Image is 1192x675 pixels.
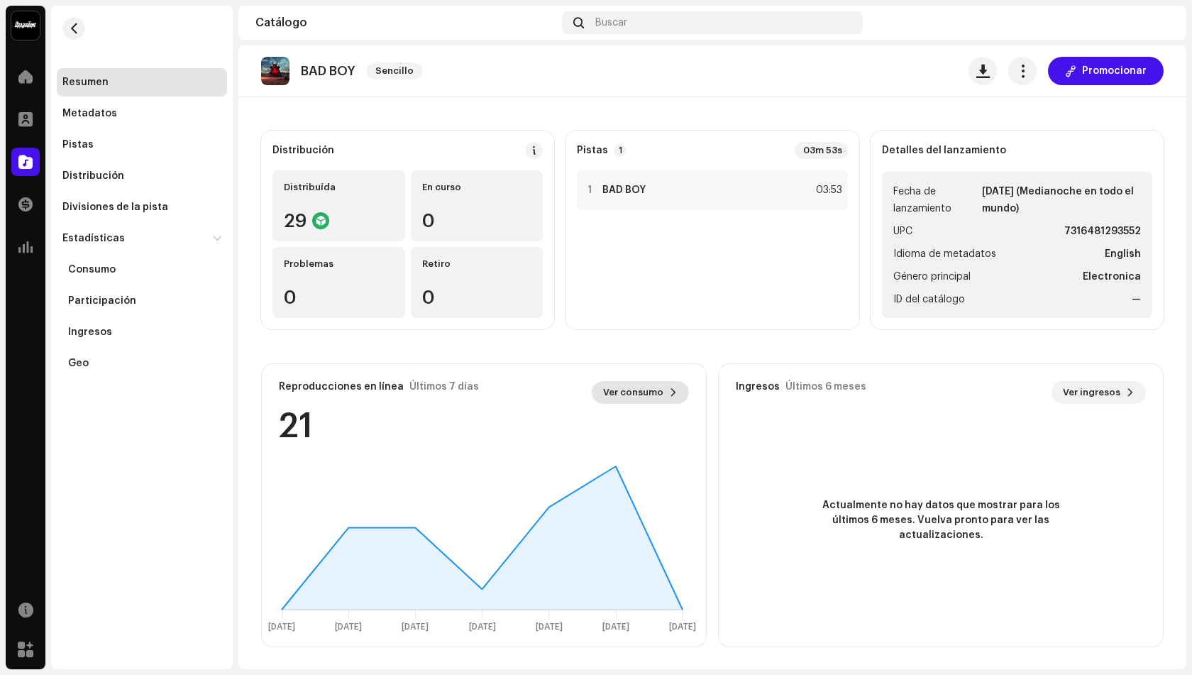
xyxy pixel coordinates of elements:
[57,131,227,159] re-m-nav-item: Pistas
[1083,268,1141,285] strong: Electronica
[261,57,289,85] img: a2bedb8f-1e6c-4e1d-9d3e-4bb6847d2655
[811,182,842,199] div: 03:53
[284,258,394,270] div: Problemas
[1063,378,1120,407] span: Ver ingresos
[62,202,168,213] div: Divisiones de la pista
[62,139,94,150] div: Pistas
[893,268,971,285] span: Género principal
[62,77,109,88] div: Resumen
[68,358,89,369] div: Geo
[279,381,404,393] div: Reproducciones en línea
[335,622,362,632] text: [DATE]
[469,622,496,632] text: [DATE]
[893,223,912,240] span: UPC
[11,11,40,40] img: 10370c6a-d0e2-4592-b8a2-38f444b0ca44
[893,246,996,263] span: Idioma de metadatos
[68,326,112,338] div: Ingresos
[367,62,422,79] span: Sencillo
[536,622,563,632] text: [DATE]
[422,182,532,193] div: En curso
[669,622,696,632] text: [DATE]
[57,318,227,346] re-m-nav-item: Ingresos
[62,170,124,182] div: Distribución
[57,68,227,97] re-m-nav-item: Resumen
[1064,223,1141,240] strong: 7316481293552
[268,622,295,632] text: [DATE]
[1052,381,1146,404] button: Ver ingresos
[57,162,227,190] re-m-nav-item: Distribución
[68,264,116,275] div: Consumo
[57,256,227,284] re-m-nav-item: Consumo
[57,287,227,315] re-m-nav-item: Participación
[1105,246,1141,263] strong: English
[57,224,227,378] re-m-nav-dropdown: Estadísticas
[62,233,125,244] div: Estadísticas
[409,381,479,393] div: Últimos 7 días
[893,183,980,217] span: Fecha de lanzamiento
[68,295,136,307] div: Participación
[603,378,663,407] span: Ver consumo
[57,193,227,221] re-m-nav-item: Divisiones de la pista
[592,381,689,404] button: Ver consumo
[785,381,866,393] div: Últimos 6 meses
[422,258,532,270] div: Retiro
[62,108,117,119] div: Metadatos
[982,183,1141,217] strong: [DATE] (Medianoche en todo el mundo)
[893,291,965,308] span: ID del catálogo
[1147,11,1169,34] img: 01c4e054-0571-4712-ae63-8b007f583216
[402,622,429,632] text: [DATE]
[255,17,556,28] div: Catálogo
[1132,291,1141,308] strong: —
[57,349,227,378] re-m-nav-item: Geo
[595,17,627,28] span: Buscar
[1048,57,1164,85] button: Promocionar
[602,185,646,196] strong: BAD BOY
[284,182,394,193] div: Distribuída
[1082,57,1147,85] span: Promocionar
[301,64,355,79] p: BAD BOY
[813,498,1069,543] span: Actualmente no hay datos que mostrar para los últimos 6 meses. Vuelva pronto para ver las actuali...
[736,381,780,393] div: Ingresos
[57,99,227,128] re-m-nav-item: Metadatos
[602,622,629,632] text: [DATE]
